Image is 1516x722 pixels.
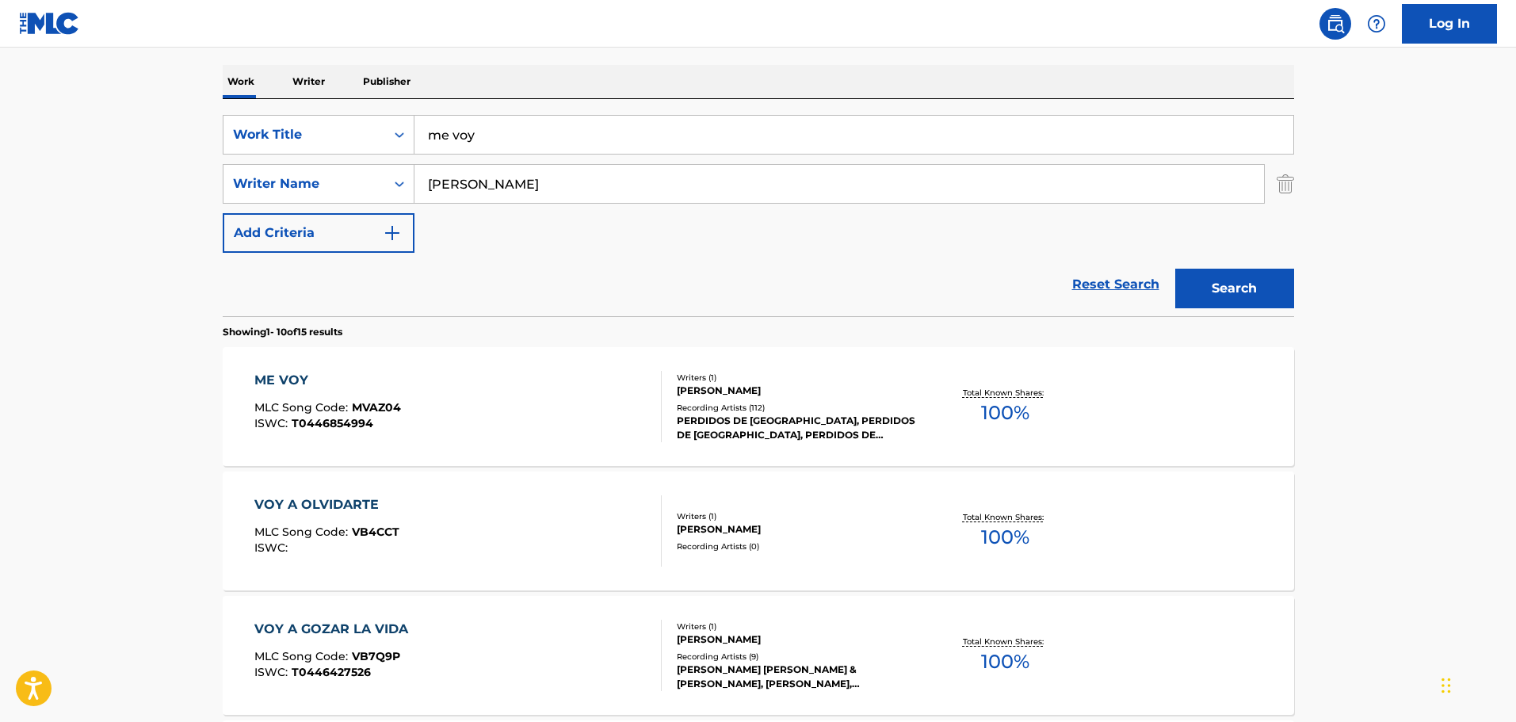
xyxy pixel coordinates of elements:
div: Recording Artists ( 9 ) [677,651,916,663]
p: Writer [288,65,330,98]
span: ISWC : [254,665,292,679]
div: [PERSON_NAME] [677,522,916,537]
img: search [1326,14,1345,33]
div: Help [1361,8,1392,40]
span: 100 % [981,399,1029,427]
a: Public Search [1319,8,1351,40]
p: Total Known Shares: [963,511,1048,523]
span: MLC Song Code : [254,525,352,539]
div: Writer Name [233,174,376,193]
div: Work Title [233,125,376,144]
span: VB7Q9P [352,649,400,663]
img: 9d2ae6d4665cec9f34b9.svg [383,223,402,243]
span: MLC Song Code : [254,649,352,663]
div: [PERSON_NAME] [677,632,916,647]
p: Showing 1 - 10 of 15 results [223,325,342,339]
span: MLC Song Code : [254,400,352,414]
div: VOY A GOZAR LA VIDA [254,620,416,639]
div: PERDIDOS DE [GEOGRAPHIC_DATA], PERDIDOS DE [GEOGRAPHIC_DATA], PERDIDOS DE [GEOGRAPHIC_DATA], LOS ... [677,414,916,442]
p: Publisher [358,65,415,98]
div: Recording Artists ( 0 ) [677,541,916,552]
iframe: Chat Widget [1437,646,1516,722]
span: 100 % [981,523,1029,552]
p: Work [223,65,259,98]
span: MVAZ04 [352,400,401,414]
div: Writers ( 1 ) [677,510,916,522]
div: Arrastrar [1442,662,1451,709]
div: Recording Artists ( 112 ) [677,402,916,414]
a: ME VOYMLC Song Code:MVAZ04ISWC:T0446854994Writers (1)[PERSON_NAME]Recording Artists (112)PERDIDOS... [223,347,1294,466]
button: Search [1175,269,1294,308]
div: [PERSON_NAME] [PERSON_NAME] & [PERSON_NAME], [PERSON_NAME], [PERSON_NAME], [PERSON_NAME] [GEOGRAP... [677,663,916,691]
img: Delete Criterion [1277,164,1294,204]
div: Writers ( 1 ) [677,372,916,384]
div: ME VOY [254,371,401,390]
img: help [1367,14,1386,33]
button: Add Criteria [223,213,414,253]
a: Log In [1402,4,1497,44]
form: Search Form [223,115,1294,316]
span: T0446427526 [292,665,371,679]
span: ISWC : [254,541,292,555]
a: VOY A GOZAR LA VIDAMLC Song Code:VB7Q9PISWC:T0446427526Writers (1)[PERSON_NAME]Recording Artists ... [223,596,1294,715]
p: Total Known Shares: [963,387,1048,399]
a: Reset Search [1064,267,1167,302]
p: Total Known Shares: [963,636,1048,648]
a: VOY A OLVIDARTEMLC Song Code:VB4CCTISWC:Writers (1)[PERSON_NAME]Recording Artists (0)Total Known ... [223,472,1294,590]
div: VOY A OLVIDARTE [254,495,399,514]
img: MLC Logo [19,12,80,35]
span: ISWC : [254,416,292,430]
div: Writers ( 1 ) [677,621,916,632]
div: [PERSON_NAME] [677,384,916,398]
span: T0446854994 [292,416,373,430]
span: 100 % [981,648,1029,676]
div: Widget de chat [1437,646,1516,722]
span: VB4CCT [352,525,399,539]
